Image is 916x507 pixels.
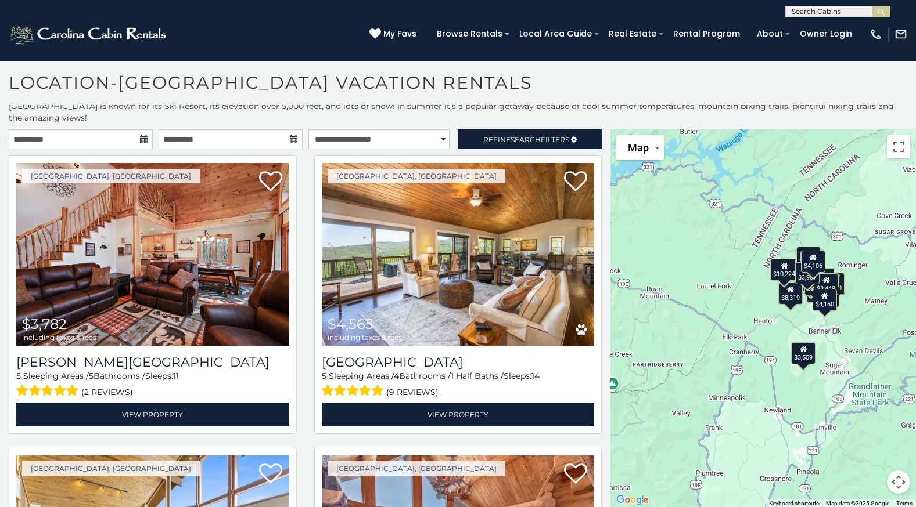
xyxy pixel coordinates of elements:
a: Beech Mountain Vista $4,565 including taxes & fees [322,163,595,346]
span: including taxes & fees [22,334,96,341]
h3: Beech Mountain Vista [322,354,595,370]
img: White-1-2.png [9,23,170,46]
a: [GEOGRAPHIC_DATA] [322,354,595,370]
span: 14 [531,371,540,381]
a: My Favs [369,28,419,41]
a: Terms [896,500,913,506]
span: (9 reviews) [386,385,439,400]
img: Beech Mountain Vista [322,163,595,346]
a: Owner Login [794,25,858,43]
a: Browse Rentals [431,25,508,43]
button: Change map style [616,135,664,160]
button: Map camera controls [887,470,910,494]
div: $8,319 [778,283,803,305]
a: Add to favorites [259,462,282,487]
span: 5 [89,371,94,381]
a: Rental Program [667,25,746,43]
a: [GEOGRAPHIC_DATA], [GEOGRAPHIC_DATA] [22,169,200,183]
a: View Property [16,403,289,426]
div: $3,907 [795,262,820,284]
span: My Favs [383,28,416,40]
img: Rudolph Resort [16,163,289,346]
a: Rudolph Resort $3,782 including taxes & fees [16,163,289,346]
div: Sleeping Areas / Bathrooms / Sleeps: [16,370,289,400]
a: Add to favorites [564,170,587,194]
span: Search [511,135,541,144]
a: [PERSON_NAME][GEOGRAPHIC_DATA] [16,354,289,370]
div: $1,733 [795,249,820,271]
div: $3,559 [792,342,816,364]
a: Add to favorites [564,462,587,487]
span: 4 [394,371,399,381]
div: $10,224 [771,259,799,281]
div: $1,882 [796,247,821,269]
span: $4,565 [328,316,373,332]
a: Real Estate [603,25,662,43]
span: $3,782 [22,316,67,332]
span: including taxes & fees [328,334,402,341]
div: $4,106 [801,251,825,273]
span: Map [628,142,649,154]
a: [GEOGRAPHIC_DATA], [GEOGRAPHIC_DATA] [22,461,200,476]
a: [GEOGRAPHIC_DATA], [GEOGRAPHIC_DATA] [328,461,505,476]
button: Toggle fullscreen view [887,135,910,158]
span: 11 [173,371,179,381]
span: Map data ©2025 Google [826,500,889,506]
span: 5 [322,371,326,381]
a: Add to favorites [259,170,282,194]
img: mail-regular-white.png [895,28,907,41]
div: $3,449 [814,273,839,295]
a: [GEOGRAPHIC_DATA], [GEOGRAPHIC_DATA] [328,169,505,183]
img: phone-regular-white.png [870,28,882,41]
div: Sleeping Areas / Bathrooms / Sleeps: [322,370,595,400]
a: About [751,25,789,43]
a: RefineSearchFilters [458,129,602,149]
span: (2 reviews) [81,385,133,400]
span: 5 [16,371,21,381]
a: Local Area Guide [513,25,598,43]
h3: Rudolph Resort [16,354,289,370]
a: View Property [322,403,595,426]
span: 1 Half Baths / [451,371,504,381]
div: $4,160 [813,289,837,311]
span: Refine Filters [483,135,569,144]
